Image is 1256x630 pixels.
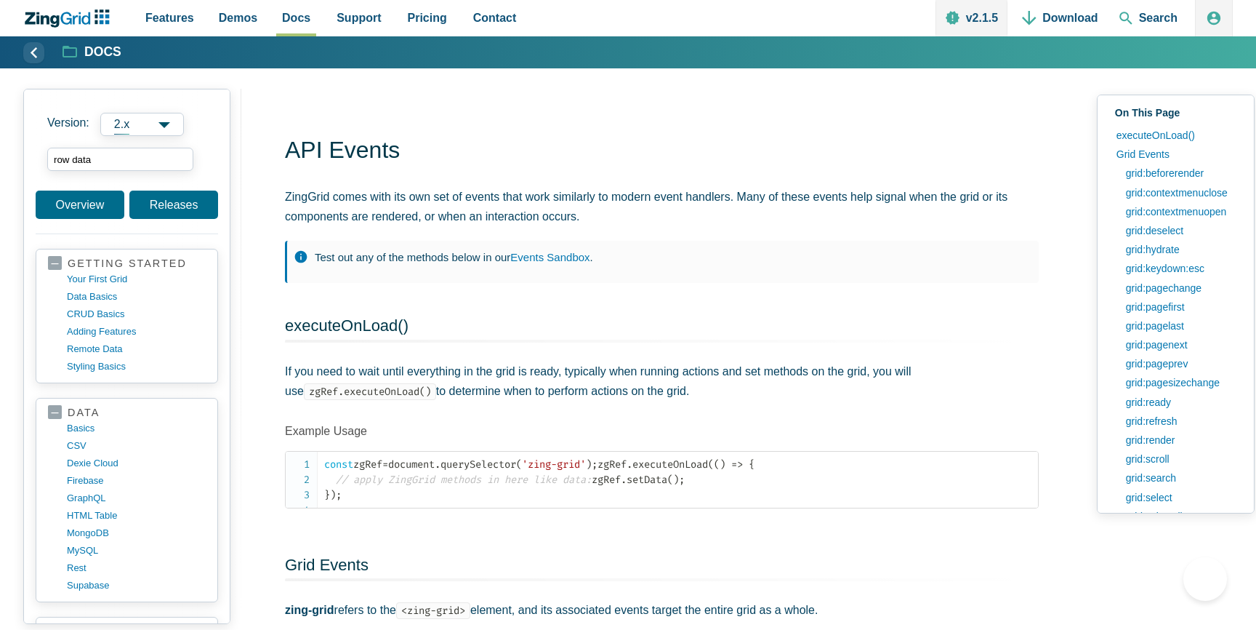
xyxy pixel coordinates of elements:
[285,556,369,574] a: Grid Events
[1119,221,1242,240] a: grid:deselect
[1119,298,1242,316] a: grid:pagefirst
[67,358,206,375] a: styling basics
[1119,393,1242,412] a: grid:ready
[285,600,1039,620] p: refers to the element, and its associated events target the entire grid as a whole.
[1119,450,1242,468] a: grid:scroll
[67,323,206,340] a: adding features
[1119,373,1242,392] a: grid:pagesizechange
[285,424,1039,439] p: Example Usage
[67,507,206,525] a: HTML table
[324,489,330,501] span: }
[336,474,592,486] span: // apply ZingGrid methods in here like data:
[516,458,522,471] span: (
[219,8,257,28] span: Demos
[714,458,720,471] span: (
[48,257,206,271] a: getting started
[1119,164,1242,183] a: grid:beforerender
[330,489,336,501] span: )
[1119,240,1242,259] a: grid:hydrate
[282,8,310,28] span: Docs
[285,604,334,616] strong: zing-grid
[67,455,206,472] a: dexie cloud
[632,458,708,471] span: executeOnLoad
[315,251,593,263] span: Test out any of the methods below in our .
[382,458,388,471] span: =
[67,542,206,559] a: MySQL
[47,113,89,136] span: Version:
[1119,431,1242,450] a: grid:render
[1119,279,1242,298] a: grid:pagechange
[67,340,206,358] a: remote data
[285,135,1039,168] h1: API Events
[510,251,589,263] a: Events Sandbox
[336,489,342,501] span: ;
[749,458,754,471] span: {
[708,458,714,471] span: (
[435,458,440,471] span: .
[1183,557,1227,601] iframe: Help Scout Beacon - Open
[67,306,206,323] a: CRUD basics
[1119,183,1242,202] a: grid:contextmenuclose
[720,458,725,471] span: )
[304,383,436,400] code: zgRef.executeOnLoad()
[47,113,206,136] label: Versions
[324,458,353,471] span: const
[67,559,206,577] a: rest
[1109,126,1242,145] a: executeOnLoad()
[285,187,1039,226] p: ZingGrid comes with its own set of events that work similarly to modern event handlers. Many of t...
[67,490,206,507] a: GraphQL
[145,8,194,28] span: Features
[67,437,206,455] a: CSV
[23,9,117,28] a: ZingChart Logo. Click to return to the homepage
[673,474,679,486] span: )
[1109,145,1242,164] a: Grid Events
[285,362,1039,401] p: If you need to wait until everything in the grid is ready, typically when running actions and set...
[473,8,517,28] span: Contact
[396,602,470,619] code: <zing-grid>
[1119,335,1242,354] a: grid:pagenext
[731,458,743,471] span: =>
[324,457,1038,503] code: zgRef document zgRef zgRef
[592,458,597,471] span: ;
[84,46,121,59] strong: Docs
[47,148,193,171] input: search input
[627,474,667,486] span: setData
[1119,468,1242,487] a: grid:search
[1119,202,1242,221] a: grid:contextmenuopen
[67,420,206,437] a: basics
[36,191,124,219] a: Overview
[586,458,592,471] span: )
[621,474,627,486] span: .
[67,271,206,288] a: your first grid
[1119,488,1242,507] a: grid:select
[67,525,206,542] a: MongoDB
[522,458,586,471] span: 'zing-grid'
[667,474,673,486] span: (
[67,288,206,306] a: data basics
[408,8,447,28] span: Pricing
[1119,316,1242,335] a: grid:pagelast
[1119,507,1242,526] a: grid:selectall
[67,472,206,490] a: firebase
[1119,412,1242,431] a: grid:refresh
[48,406,206,420] a: data
[129,191,218,219] a: Releases
[63,44,121,61] a: Docs
[627,458,632,471] span: .
[67,577,206,594] a: supabase
[1119,354,1242,373] a: grid:pageprev
[440,458,516,471] span: querySelector
[1119,259,1242,278] a: grid:keydown:esc
[337,8,381,28] span: Support
[679,474,685,486] span: ;
[285,316,408,335] a: executeOnLoad()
